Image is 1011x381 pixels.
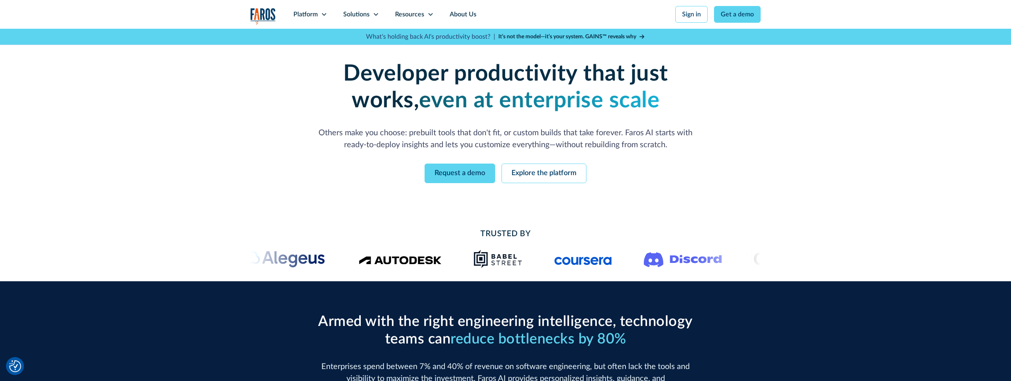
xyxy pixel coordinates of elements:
[250,8,276,24] a: home
[474,249,523,268] img: Babel Street logo png
[498,33,645,41] a: It’s not the model—it’s your system. GAINS™ reveals why
[366,32,495,41] p: What's holding back AI's productivity boost? |
[502,164,586,183] a: Explore the platform
[359,254,442,265] img: Logo of the design software company Autodesk.
[314,313,697,347] h2: Armed with the right engineering intelligence, technology teams can
[644,251,722,267] img: Logo of the communication platform Discord.
[250,8,276,24] img: Logo of the analytics and reporting company Faros.
[314,228,697,240] h2: Trusted By
[498,34,636,39] strong: It’s not the model—it’s your system. GAINS™ reveals why
[293,10,318,19] div: Platform
[343,10,370,19] div: Solutions
[395,10,424,19] div: Resources
[425,164,495,183] a: Request a demo
[343,63,668,112] strong: Developer productivity that just works,
[314,127,697,151] p: Others make you choose: prebuilt tools that don't fit, or custom builds that take forever. Faros ...
[419,89,659,112] strong: even at enterprise scale
[245,249,327,268] img: Alegeus logo
[675,6,708,23] a: Sign in
[9,360,21,372] img: Revisit consent button
[555,253,612,265] img: Logo of the online learning platform Coursera.
[9,360,21,372] button: Cookie Settings
[714,6,761,23] a: Get a demo
[450,332,626,346] span: reduce bottlenecks by 80%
